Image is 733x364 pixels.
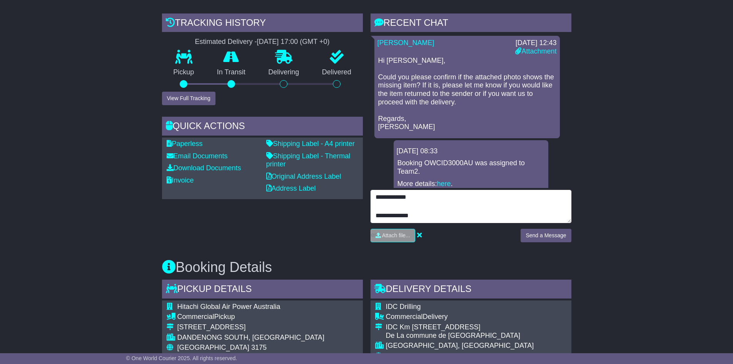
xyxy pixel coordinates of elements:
span: © One World Courier 2025. All rights reserved. [126,355,237,361]
a: Invoice [167,176,194,184]
div: [DATE] 08:33 [397,147,545,156]
span: IDC Drilling [386,303,421,310]
a: here [437,180,451,188]
a: Download Documents [167,164,241,172]
span: Commercial [177,313,214,320]
p: Delivered [311,68,363,77]
button: View Full Tracking [162,92,215,105]
div: DANDENONG SOUTH, [GEOGRAPHIC_DATA] [177,334,358,342]
p: Pickup [162,68,206,77]
div: Estimated Delivery - [162,38,363,46]
p: Booking OWCID3000AU was assigned to Team2. [397,159,544,176]
a: Paperless [167,140,203,148]
p: Hi [PERSON_NAME], Could you please confirm if the attached photo shows the missing item? If it is... [378,57,556,131]
a: Address Label [266,185,316,192]
a: Shipping Label - A4 printer [266,140,355,148]
div: [GEOGRAPHIC_DATA], [GEOGRAPHIC_DATA] [386,342,534,350]
div: De La commune de [GEOGRAPHIC_DATA] [386,332,534,340]
span: [GEOGRAPHIC_DATA] [386,352,458,360]
div: Pickup Details [162,280,363,300]
span: Hitachi Global Air Power Australia [177,303,281,310]
a: Email Documents [167,152,228,160]
a: Original Address Label [266,173,341,180]
div: Quick Actions [162,117,363,138]
a: [PERSON_NAME] [377,39,434,47]
div: Pickup [177,313,358,321]
div: [DATE] 12:43 [515,39,556,47]
div: RECENT CHAT [371,13,571,34]
span: [GEOGRAPHIC_DATA] [177,344,249,351]
h3: Booking Details [162,260,571,275]
div: Delivery Details [371,280,571,300]
span: DK22407 [460,352,489,360]
span: Commercial [386,313,423,320]
a: Attachment [515,47,556,55]
p: In Transit [205,68,257,77]
div: IDC Km [STREET_ADDRESS] [386,323,534,332]
span: 3175 [251,344,267,351]
p: Delivering [257,68,311,77]
button: Send a Message [521,229,571,242]
div: Tracking history [162,13,363,34]
div: [STREET_ADDRESS] [177,323,358,332]
div: Delivery [386,313,534,321]
p: More details: . [397,180,544,188]
a: Shipping Label - Thermal printer [266,152,351,168]
div: [DATE] 17:00 (GMT +0) [257,38,330,46]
